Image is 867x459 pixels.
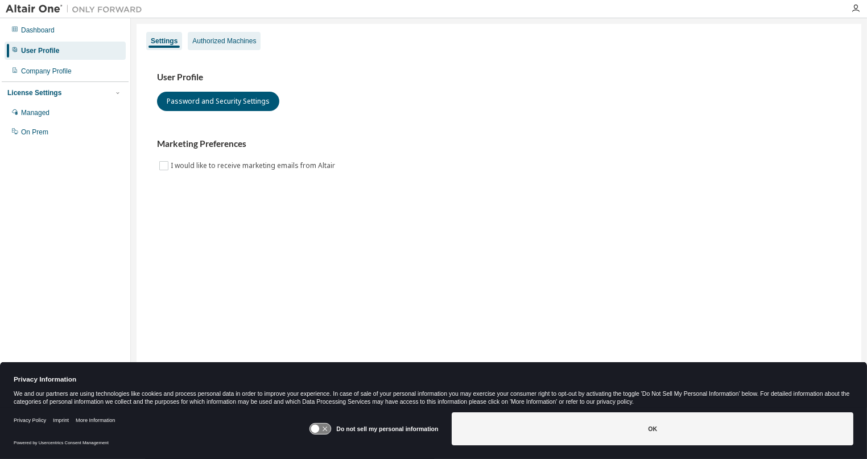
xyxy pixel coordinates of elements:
[21,128,48,137] div: On Prem
[192,36,256,46] div: Authorized Machines
[21,26,55,35] div: Dashboard
[21,67,72,76] div: Company Profile
[157,72,841,83] h3: User Profile
[171,159,337,173] label: I would like to receive marketing emails from Altair
[21,46,59,55] div: User Profile
[157,92,279,111] button: Password and Security Settings
[6,3,148,15] img: Altair One
[7,88,61,97] div: License Settings
[151,36,177,46] div: Settings
[157,138,841,150] h3: Marketing Preferences
[21,108,49,117] div: Managed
